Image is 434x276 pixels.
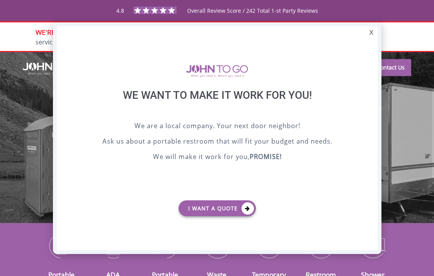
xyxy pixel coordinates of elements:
[179,200,256,216] a: I want a Quote
[249,152,281,161] b: PROMISE!
[76,121,358,132] p: We are a local company. Your next door neighbor!
[76,89,358,121] div: We want to make it work for you!
[403,245,434,276] button: Live Chat
[186,65,248,77] img: logo of viptogo
[76,152,358,163] p: We will make it work for you,
[76,136,358,148] p: Ask us about a portable restroom that will fit your budget and needs.
[365,26,377,39] div: X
